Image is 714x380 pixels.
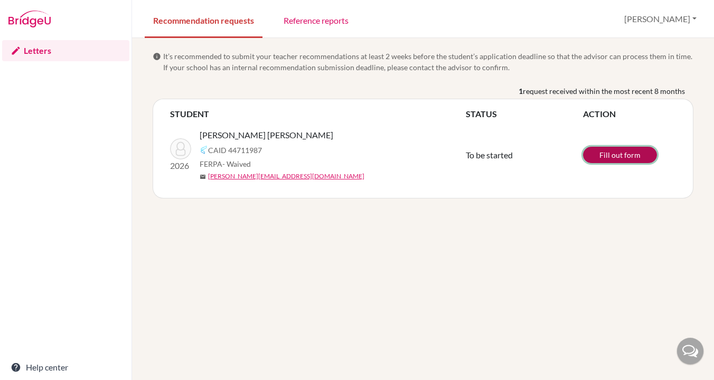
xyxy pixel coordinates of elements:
a: Letters [2,40,129,61]
span: mail [200,174,206,180]
b: 1 [519,85,523,97]
span: FERPA [200,158,251,169]
a: Recommendation requests [145,2,262,38]
button: [PERSON_NAME] [619,9,701,29]
img: Bridge-U [8,11,51,27]
a: Reference reports [275,2,357,38]
th: ACTION [583,108,676,120]
p: 2026 [170,159,191,172]
span: request received within the most recent 8 months [523,85,685,97]
a: Help center [2,357,129,378]
span: info [153,52,161,61]
span: [PERSON_NAME] [PERSON_NAME] [200,129,333,141]
img: Lin, Wanda Giuliana [170,138,191,159]
th: STATUS [466,108,583,120]
span: To be started [466,150,513,160]
a: Fill out form [583,147,657,163]
img: Common App logo [200,146,208,154]
span: - Waived [222,159,251,168]
span: CAID 44711987 [208,145,262,156]
span: Help [24,7,46,17]
span: It’s recommended to submit your teacher recommendations at least 2 weeks before the student’s app... [163,51,693,73]
th: STUDENT [170,108,466,120]
a: [PERSON_NAME][EMAIL_ADDRESS][DOMAIN_NAME] [208,172,364,181]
